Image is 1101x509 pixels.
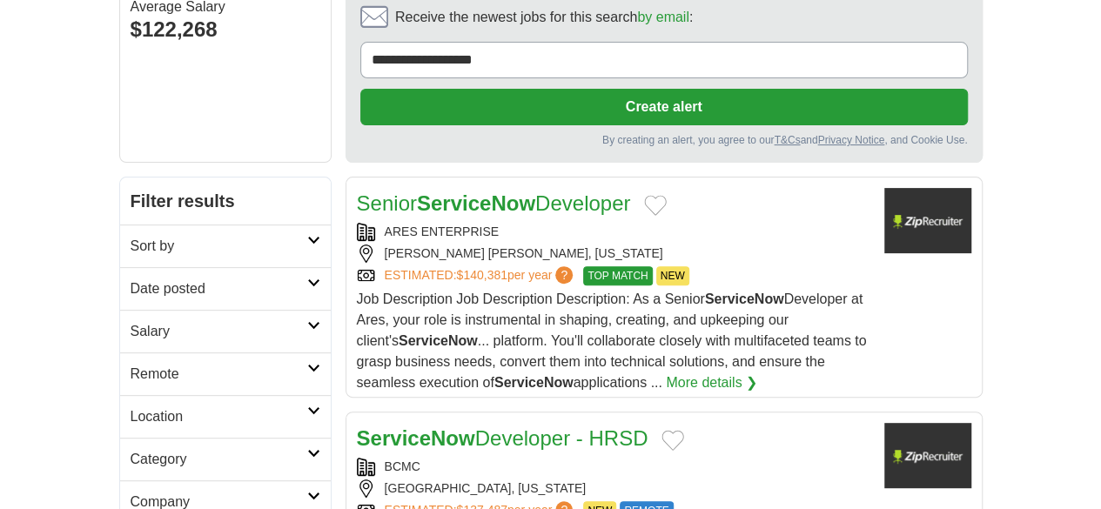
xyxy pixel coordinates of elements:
a: More details ❯ [666,372,757,393]
strong: ServiceNow [357,426,475,450]
div: ARES ENTERPRISE [357,223,870,241]
a: Sort by [120,224,331,267]
div: By creating an alert, you agree to our and , and Cookie Use. [360,132,968,148]
div: [GEOGRAPHIC_DATA], [US_STATE] [357,479,870,498]
h2: Sort by [131,236,307,257]
a: Category [120,438,331,480]
h2: Category [131,449,307,470]
a: Date posted [120,267,331,310]
a: Salary [120,310,331,352]
a: Location [120,395,331,438]
span: Receive the newest jobs for this search : [395,7,693,28]
img: Company logo [884,423,971,488]
a: T&Cs [774,134,800,146]
a: by email [637,10,689,24]
h2: Filter results [120,177,331,224]
a: ESTIMATED:$140,381per year? [385,266,577,285]
strong: ServiceNow [705,291,784,306]
img: Company logo [884,188,971,253]
div: [PERSON_NAME] [PERSON_NAME], [US_STATE] [357,244,870,263]
span: NEW [656,266,689,285]
strong: ServiceNow [417,191,535,215]
a: ServiceNowDeveloper - HRSD [357,426,648,450]
div: $122,268 [131,14,320,45]
h2: Location [131,406,307,427]
span: ? [555,266,573,284]
a: Remote [120,352,331,395]
span: Job Description Job Description Description: As a Senior Developer at Ares, your role is instrume... [357,291,867,390]
strong: ServiceNow [494,375,574,390]
a: SeniorServiceNowDeveloper [357,191,631,215]
a: Privacy Notice [817,134,884,146]
h2: Salary [131,321,307,342]
div: BCMC [357,458,870,476]
button: Add to favorite jobs [644,195,667,216]
button: Add to favorite jobs [661,430,684,451]
h2: Remote [131,364,307,385]
span: $140,381 [456,268,507,282]
button: Create alert [360,89,968,125]
h2: Date posted [131,278,307,299]
span: TOP MATCH [583,266,652,285]
strong: ServiceNow [399,333,478,348]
